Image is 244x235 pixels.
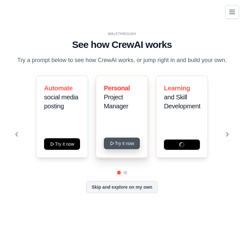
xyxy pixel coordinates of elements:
[44,94,78,110] span: social media posting
[164,94,200,110] span: and Skill Development
[104,138,140,149] button: Try it now
[15,56,229,65] p: Try a prompt below to see how CrewAI works, or jump right in and build your own.
[86,181,158,193] button: Skip and explore on my own
[225,5,239,19] button: Toggle navigation
[164,85,190,92] span: Learning
[104,85,130,92] span: Personal
[44,85,73,92] span: Automate
[212,204,244,235] iframe: Chat Widget
[15,39,229,50] h1: See how CrewAI works
[44,138,80,150] button: Try it now
[15,32,229,36] div: WALKTHROUGH
[104,94,128,110] span: Project Manager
